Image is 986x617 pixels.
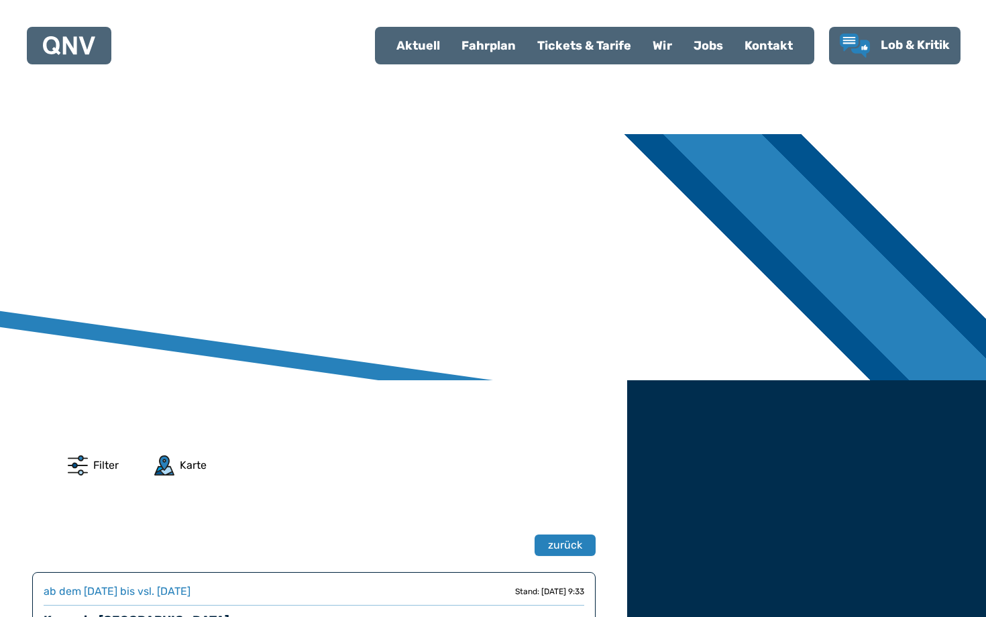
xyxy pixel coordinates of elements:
[154,455,207,475] button: Karte anzeigen
[68,455,119,475] button: Filter-Dialog öffnen
[515,586,584,597] div: Stand: [DATE] 9:33
[642,28,683,63] a: Wir
[180,457,207,473] div: Karte
[93,457,119,473] div: Filter
[527,28,642,63] a: Tickets & Tarife
[881,38,950,52] span: Lob & Kritik
[386,28,451,63] a: Aktuell
[451,28,527,63] a: Fahrplan
[43,32,95,59] a: QNV Logo
[840,34,950,58] a: Lob & Kritik
[548,537,582,553] span: zurück
[734,28,804,63] a: Kontakt
[683,28,734,63] a: Jobs
[43,36,95,55] img: QNV Logo
[535,535,596,556] button: zurück
[44,583,190,600] div: ab dem [DATE] bis vsl. [DATE]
